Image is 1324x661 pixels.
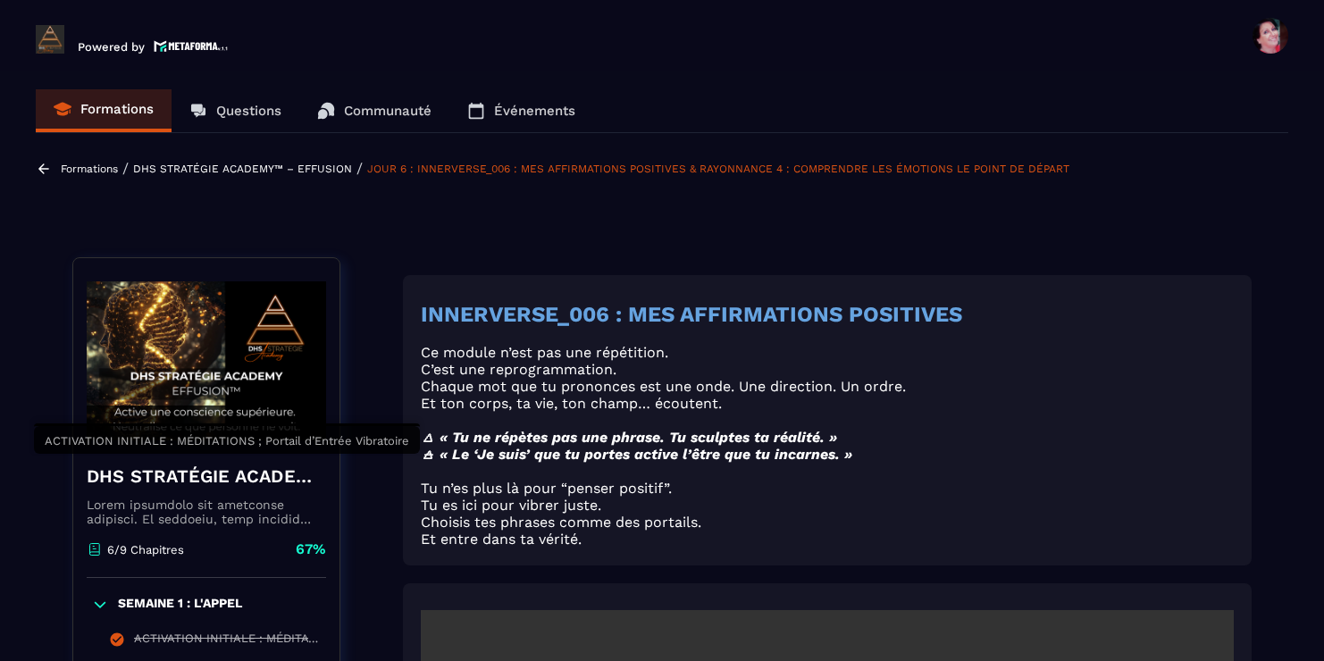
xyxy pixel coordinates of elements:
a: JOUR 6 : INNERVERSE_006 : MES AFFIRMATIONS POSITIVES & RAYONNANCE 4 : COMPRENDRE LES ÉMOTIONS LE ... [367,163,1069,175]
p: Questions [216,103,281,119]
a: Questions [172,89,299,132]
p: Et entre dans ta vérité. [421,531,1234,548]
p: Ce module n’est pas une répétition. [421,344,1234,361]
p: Communauté [344,103,432,119]
strong: INNERVERSE_006 : MES AFFIRMATIONS POSITIVES [421,302,962,327]
p: Choisis tes phrases comme des portails. [421,514,1234,531]
p: 67% [296,540,326,559]
p: Formations [80,101,154,117]
span: / [356,160,363,177]
p: Lorem ipsumdolo sit ametconse adipisci. El seddoeiu, temp incidid utla et dolo ma aliqu enimadmi ... [87,498,326,526]
p: SEMAINE 1 : L'APPEL [118,596,242,614]
span: ACTIVATION INITIALE : MÉDITATIONS ; Portail d’Entrée Vibratoire [45,434,409,448]
p: Tu n’es plus là pour “penser positif”. [421,480,1234,497]
img: logo [154,38,229,54]
a: Événements [449,89,593,132]
h4: DHS STRATÉGIE ACADEMY™ – EFFUSION [87,464,326,489]
a: DHS STRATÉGIE ACADEMY™ – EFFUSION [133,163,352,175]
img: logo-branding [36,25,64,54]
span: / [122,160,129,177]
p: Tu es ici pour vibrer juste. [421,497,1234,514]
em: 🜁 « Le ‘Je suis’ que tu portes active l’être que tu incarnes. » [421,446,852,463]
p: Événements [494,103,575,119]
p: Chaque mot que tu prononces est une onde. Une direction. Un ordre. [421,378,1234,395]
a: Formations [36,89,172,132]
p: Powered by [78,40,145,54]
p: Et ton corps, ta vie, ton champ… écoutent. [421,395,1234,412]
img: banner [87,272,326,450]
div: ACTIVATION INITIALE : MÉDITATIONS ; Portail d’Entrée Vibratoire [134,632,322,651]
p: C’est une reprogrammation. [421,361,1234,378]
a: Formations [61,163,118,175]
a: Communauté [299,89,449,132]
p: 6/9 Chapitres [107,543,184,556]
em: 🜂 « Tu ne répètes pas une phrase. Tu sculptes ta réalité. » [421,429,837,446]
